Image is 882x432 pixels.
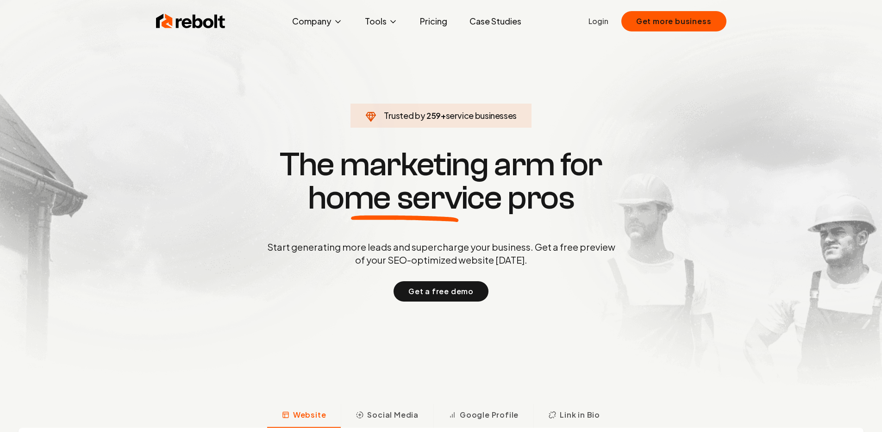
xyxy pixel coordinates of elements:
span: 259 [426,109,441,122]
button: Get more business [621,11,726,31]
span: Social Media [367,409,419,420]
span: service businesses [446,110,517,121]
span: Trusted by [384,110,425,121]
span: Google Profile [460,409,519,420]
p: Start generating more leads and supercharge your business. Get a free preview of your SEO-optimiz... [265,241,617,266]
a: Login [588,16,608,27]
h1: The marketing arm for pros [219,148,663,215]
a: Case Studies [462,12,529,31]
button: Social Media [341,404,433,428]
img: Rebolt Logo [156,12,225,31]
button: Get a free demo [394,281,488,302]
button: Link in Bio [533,404,615,428]
button: Google Profile [433,404,533,428]
button: Website [267,404,341,428]
button: Company [285,12,350,31]
span: home service [308,181,502,215]
a: Pricing [413,12,455,31]
span: Link in Bio [560,409,600,420]
span: + [441,110,446,121]
span: Website [293,409,326,420]
button: Tools [357,12,405,31]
